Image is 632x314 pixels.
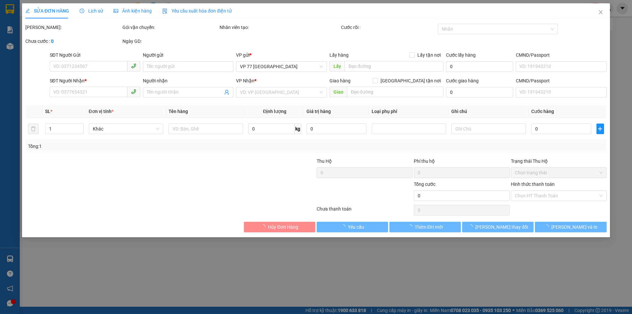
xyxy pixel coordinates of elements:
th: Ghi chú [449,105,529,118]
span: plus [597,126,603,131]
div: CMND/Passport [516,51,606,59]
span: Ảnh kiện hàng [114,8,152,14]
span: loading [261,224,268,229]
div: VP gửi [236,51,327,59]
div: Tổng: 1 [28,143,244,150]
button: Yêu cầu [317,222,388,232]
span: Yêu cầu [348,223,364,231]
span: phone [131,63,136,69]
span: Giao [329,87,347,97]
button: Thêm ĐH mới [389,222,461,232]
label: Cước lấy hàng [446,52,476,58]
div: Người nhận [143,77,233,84]
div: CMND/Passport [516,77,606,84]
span: Khác [93,124,159,134]
div: Trạng thái Thu Hộ [511,157,607,165]
span: kg [295,124,301,134]
span: Lấy [329,61,345,71]
span: edit [25,9,30,13]
span: SL [45,109,51,114]
div: SĐT Người Gửi [50,51,140,59]
button: Hủy Đơn Hàng [244,222,315,232]
span: clock-circle [80,9,84,13]
div: Ngày GD: [122,38,218,45]
span: loading [544,224,551,229]
span: Hủy Đơn Hàng [268,223,298,231]
input: Cước giao hàng [446,87,513,98]
span: [PERSON_NAME] và In [551,223,597,231]
div: Cước rồi : [341,24,437,31]
span: Tên hàng [169,109,188,114]
label: Cước giao hàng [446,78,479,83]
label: Hình thức thanh toán [511,182,555,187]
span: loading [408,224,415,229]
div: Nhân viên tạo: [220,24,340,31]
span: user-add [224,90,230,95]
button: [PERSON_NAME] thay đổi [462,222,534,232]
b: 0 [51,39,54,44]
span: VP 77 Thái Nguyên [240,62,323,71]
div: [PERSON_NAME]: [25,24,121,31]
input: Ghi Chú [452,124,526,134]
span: Thu Hộ [317,158,332,164]
span: picture [114,9,118,13]
span: Lấy tận nơi [415,51,443,59]
span: Đơn vị tính [89,109,114,114]
span: Giao hàng [329,78,351,83]
input: VD: Bàn, Ghế [169,124,243,134]
div: Phí thu hộ [414,157,510,167]
button: [PERSON_NAME] và In [535,222,607,232]
input: Dọc đường [345,61,443,71]
div: Người gửi [143,51,233,59]
span: Chọn trạng thái [515,168,603,178]
span: Thêm ĐH mới [415,223,443,231]
span: loading [341,224,348,229]
div: Gói vận chuyển: [122,24,218,31]
span: SỬA ĐƠN HÀNG [25,8,69,14]
span: [GEOGRAPHIC_DATA] tận nơi [378,77,443,84]
span: VP Nhận [236,78,255,83]
span: Lịch sử [80,8,103,14]
div: Chưa cước : [25,38,121,45]
button: Close [592,3,610,22]
input: Dọc đường [347,87,443,97]
button: delete [28,124,39,134]
th: Loại phụ phí [369,105,449,118]
span: phone [131,89,136,94]
span: Yêu cầu xuất hóa đơn điện tử [162,8,232,14]
span: Lấy hàng [329,52,349,58]
div: SĐT Người Nhận [50,77,140,84]
span: loading [468,224,475,229]
span: Định lượng [263,109,286,114]
div: Chưa thanh toán [316,205,413,217]
span: Tổng cước [414,182,435,187]
input: Cước lấy hàng [446,61,513,72]
span: [PERSON_NAME] thay đổi [475,223,528,231]
span: Cước hàng [531,109,554,114]
span: close [598,10,603,15]
img: icon [162,9,168,14]
button: plus [596,124,604,134]
span: Giá trị hàng [306,109,331,114]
